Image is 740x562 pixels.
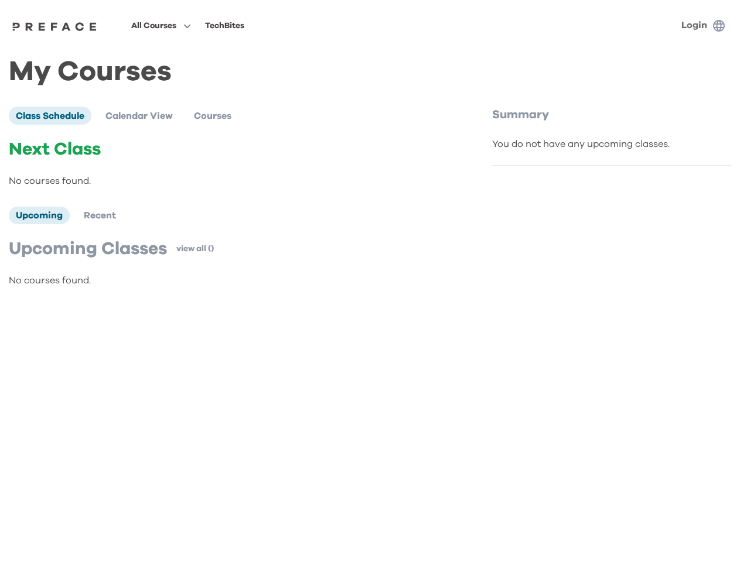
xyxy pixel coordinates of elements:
[105,111,173,121] span: Calendar View
[492,137,731,151] div: You do not have any upcoming classes.
[128,18,195,33] button: All Courses
[194,111,231,121] span: Courses
[9,238,167,259] p: Upcoming Classes
[681,20,707,30] a: Login
[492,107,731,123] p: Summary
[9,22,100,31] img: Preface Logo
[176,243,214,255] a: view all ()
[205,19,244,33] div: TechBites
[16,211,63,220] span: Upcoming
[9,66,731,78] h1: My Courses
[9,139,462,160] p: Next Class
[9,273,462,287] p: No courses found.
[9,174,462,188] p: No courses found.
[84,211,116,220] span: Recent
[16,111,84,121] span: Class Schedule
[131,19,176,33] span: All Courses
[9,21,100,30] a: Preface Logo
